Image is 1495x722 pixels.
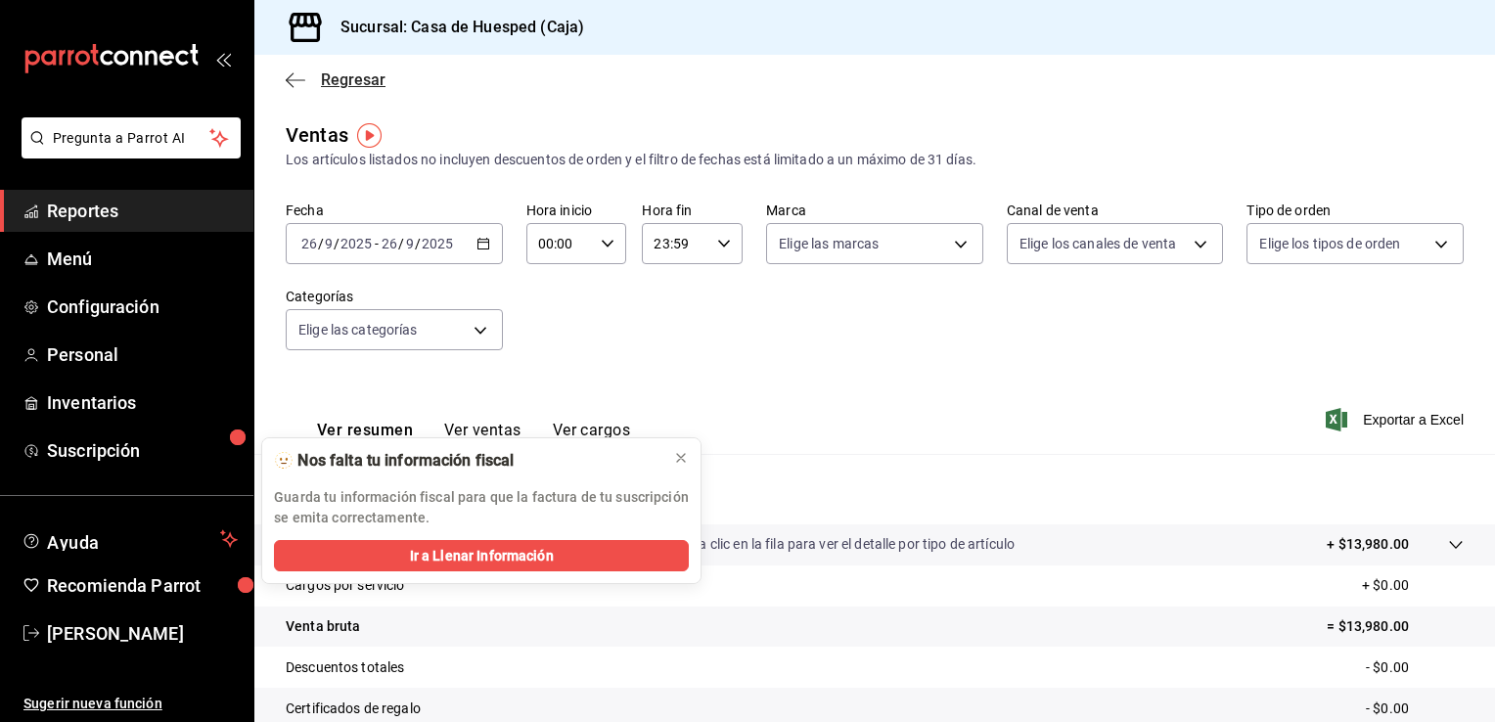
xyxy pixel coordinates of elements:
[274,450,657,472] div: 🫥 Nos falta tu información fiscal
[317,421,413,454] button: Ver resumen
[318,236,324,251] span: /
[23,694,238,714] span: Sugerir nueva función
[300,236,318,251] input: --
[324,236,334,251] input: --
[381,236,398,251] input: --
[47,572,238,599] span: Recomienda Parrot
[334,236,340,251] span: /
[766,203,983,217] label: Marca
[1246,203,1464,217] label: Tipo de orden
[286,657,404,678] p: Descuentos totales
[53,128,210,149] span: Pregunta a Parrot AI
[325,16,584,39] h3: Sucursal: Casa de Huesped (Caja)
[286,477,1464,501] p: Resumen
[286,203,503,217] label: Fecha
[286,70,385,89] button: Regresar
[405,236,415,251] input: --
[274,540,689,571] button: Ir a Llenar Información
[415,236,421,251] span: /
[47,293,238,320] span: Configuración
[317,421,630,454] div: navigation tabs
[526,203,627,217] label: Hora inicio
[690,534,1015,555] p: Da clic en la fila para ver el detalle por tipo de artículo
[340,236,373,251] input: ----
[375,236,379,251] span: -
[298,320,418,339] span: Elige las categorías
[286,290,503,303] label: Categorías
[1366,657,1464,678] p: - $0.00
[421,236,454,251] input: ----
[274,487,689,528] p: Guarda tu información fiscal para que la factura de tu suscripción se emita correctamente.
[1327,616,1464,637] p: = $13,980.00
[1327,534,1409,555] p: + $13,980.00
[1007,203,1224,217] label: Canal de venta
[553,421,631,454] button: Ver cargos
[47,437,238,464] span: Suscripción
[642,203,743,217] label: Hora fin
[14,142,241,162] a: Pregunta a Parrot AI
[47,620,238,647] span: [PERSON_NAME]
[1019,234,1176,253] span: Elige los canales de venta
[357,123,382,148] img: Tooltip marker
[286,575,405,596] p: Cargos por servicio
[1362,575,1464,596] p: + $0.00
[321,70,385,89] span: Regresar
[215,51,231,67] button: open_drawer_menu
[1366,699,1464,719] p: - $0.00
[47,389,238,416] span: Inventarios
[47,341,238,368] span: Personal
[410,546,554,566] span: Ir a Llenar Información
[1259,234,1400,253] span: Elige los tipos de orden
[444,421,521,454] button: Ver ventas
[1330,408,1464,431] button: Exportar a Excel
[779,234,879,253] span: Elige las marcas
[286,699,421,719] p: Certificados de regalo
[47,527,212,551] span: Ayuda
[286,616,360,637] p: Venta bruta
[47,198,238,224] span: Reportes
[398,236,404,251] span: /
[286,120,348,150] div: Ventas
[286,150,1464,170] div: Los artículos listados no incluyen descuentos de orden y el filtro de fechas está limitado a un m...
[22,117,241,158] button: Pregunta a Parrot AI
[47,246,238,272] span: Menú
